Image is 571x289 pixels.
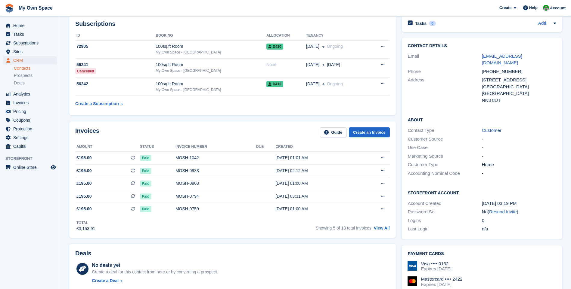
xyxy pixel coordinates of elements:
span: Analytics [13,90,49,98]
a: Contacts [14,65,57,71]
span: D412 [266,81,283,87]
span: [DATE] [327,62,340,68]
div: [DATE] 03:31 AM [275,193,358,199]
a: menu [3,39,57,47]
th: Allocation [266,31,306,41]
span: Ongoing [327,44,343,49]
div: 0 [429,21,436,26]
div: No [482,208,556,215]
a: menu [3,142,57,151]
div: Expires [DATE] [421,282,463,287]
div: - [482,144,556,151]
span: Deals [14,80,25,86]
span: Ongoing [327,81,343,86]
span: Showing 5 of 18 total invoices [316,226,371,230]
div: Customer Type [408,161,482,168]
span: [DATE] [306,62,319,68]
h2: About [408,117,556,123]
div: [DATE] 01:01 AM [275,155,358,161]
div: My Own Space - [GEOGRAPHIC_DATA] [156,68,266,73]
div: [GEOGRAPHIC_DATA] [482,90,556,97]
a: Preview store [50,164,57,171]
div: - [482,153,556,160]
div: Logins [408,217,482,224]
span: £195.00 [76,193,92,199]
div: Phone [408,68,482,75]
a: menu [3,133,57,142]
div: [PHONE_NUMBER] [482,68,556,75]
span: Account [550,5,566,11]
div: MOSH-0759 [175,206,256,212]
span: Home [13,21,49,30]
span: Prospects [14,73,33,78]
div: Password Set [408,208,482,215]
a: menu [3,163,57,172]
div: None [266,62,306,68]
th: Amount [75,142,140,152]
span: Online Store [13,163,49,172]
th: ID [75,31,156,41]
div: Cancelled [75,68,96,74]
h2: Deals [75,250,91,257]
h2: Invoices [75,127,99,137]
div: 100sq.ft Room [156,43,266,50]
span: Pricing [13,107,49,116]
div: Contact Type [408,127,482,134]
div: 100sq.ft Room [156,62,266,68]
div: Create a Deal [92,278,119,284]
a: menu [3,30,57,38]
div: NN3 8UT [482,97,556,104]
span: D410 [266,44,283,50]
a: Deals [14,80,57,86]
h2: Payment cards [408,251,556,256]
img: Paula Harris [543,5,549,11]
span: Paid [140,206,151,212]
span: Coupons [13,116,49,124]
h2: Tasks [415,21,427,26]
div: n/a [482,226,556,233]
div: [DATE] 01:00 AM [275,180,358,187]
div: Email [408,53,482,66]
div: 100sq.ft Room [156,81,266,87]
div: £3,153.91 [76,226,95,232]
div: Marketing Source [408,153,482,160]
span: £195.00 [76,206,92,212]
span: Storefront [5,156,60,162]
a: menu [3,116,57,124]
span: CRM [13,56,49,65]
div: Customer Source [408,136,482,143]
span: Sites [13,47,49,56]
span: ( ) [488,209,518,214]
span: [DATE] [306,43,319,50]
span: £195.00 [76,180,92,187]
div: My Own Space - [GEOGRAPHIC_DATA] [156,50,266,55]
th: Due [256,142,275,152]
span: Paid [140,155,151,161]
h2: Contact Details [408,44,556,48]
div: 56241 [75,62,156,68]
span: [DATE] [306,81,319,87]
a: Prospects [14,72,57,79]
div: Create a deal for this contact from here or by converting a prospect. [92,269,218,275]
a: menu [3,125,57,133]
span: Tasks [13,30,49,38]
div: Mastercard •••• 2422 [421,276,463,282]
div: 56242 [75,81,156,87]
span: Create [499,5,511,11]
div: [DATE] 03:19 PM [482,200,556,207]
span: Invoices [13,99,49,107]
a: Customer [482,128,501,133]
img: Mastercard Logo [408,276,417,286]
div: MOSH-1042 [175,155,256,161]
span: Capital [13,142,49,151]
a: menu [3,90,57,98]
div: Use Case [408,144,482,151]
span: £195.00 [76,168,92,174]
div: - [482,136,556,143]
span: Protection [13,125,49,133]
a: menu [3,107,57,116]
h2: Subscriptions [75,20,390,27]
th: Booking [156,31,266,41]
th: Status [140,142,175,152]
a: View All [374,226,390,230]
